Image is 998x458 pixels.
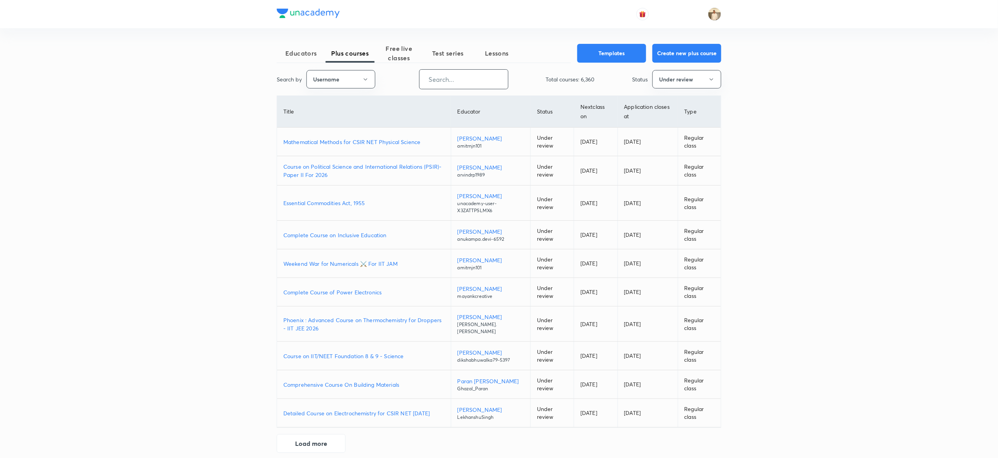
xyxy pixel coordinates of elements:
[652,44,721,63] button: Create new plus course
[420,69,508,89] input: Search...
[574,221,618,249] td: [DATE]
[708,7,721,21] img: Chandrakant Deshmukh
[531,370,574,399] td: Under review
[283,162,445,179] a: Course on Political Science and International Relations (PSIR)-Paper II For 2026
[277,9,340,18] img: Company Logo
[458,256,524,264] p: [PERSON_NAME]
[375,44,423,63] span: Free live classes
[458,357,524,364] p: dikshabhuwalka79-5397
[458,293,524,300] p: mayankcreative
[283,409,445,417] a: Detailed Course on Electrochemistry for CSIR NET [DATE]
[618,96,678,128] th: Application closes at
[678,249,721,278] td: Regular class
[283,316,445,332] a: Phoenix : Advanced Course on Thermochemistry for Droppers - IIT JEE 2026
[458,227,524,243] a: [PERSON_NAME]anukampa.devi-6592
[306,70,375,88] button: Username
[678,342,721,370] td: Regular class
[458,134,524,142] p: [PERSON_NAME]
[283,231,445,239] a: Complete Course on Inclusive Education
[277,434,346,453] button: Load more
[283,380,445,389] a: Comprehensive Course On Building Materials
[574,278,618,307] td: [DATE]
[678,156,721,186] td: Regular class
[458,377,524,392] a: Paran [PERSON_NAME]Ghazal_Paran
[458,227,524,236] p: [PERSON_NAME]
[458,348,524,364] a: [PERSON_NAME]dikshabhuwalka79-5397
[618,221,678,249] td: [DATE]
[472,49,521,58] span: Lessons
[277,49,326,58] span: Educators
[283,260,445,268] a: Weekend War for Numericals ⚔️ For IIT JAM
[283,352,445,360] a: Course on IIT/NEET Foundation 8 & 9 - Science
[458,256,524,271] a: [PERSON_NAME]amitrnjn101
[531,128,574,156] td: Under review
[458,414,524,421] p: LekhanshuSingh
[283,199,445,207] a: Essential Commodities Act, 1955
[618,156,678,186] td: [DATE]
[458,313,524,321] p: [PERSON_NAME]
[531,278,574,307] td: Under review
[678,370,721,399] td: Regular class
[574,370,618,399] td: [DATE]
[574,156,618,186] td: [DATE]
[546,75,594,83] p: Total courses: 6,360
[574,307,618,342] td: [DATE]
[458,406,524,421] a: [PERSON_NAME]LekhanshuSingh
[618,128,678,156] td: [DATE]
[458,134,524,150] a: [PERSON_NAME]amitrnjn101
[618,278,678,307] td: [DATE]
[618,307,678,342] td: [DATE]
[531,186,574,221] td: Under review
[531,307,574,342] td: Under review
[531,399,574,427] td: Under review
[458,192,524,214] a: [PERSON_NAME]unacademy-user-X3ZATTPSLMX6
[639,11,646,18] img: avatar
[574,96,618,128] th: Next class on
[531,96,574,128] th: Status
[678,278,721,307] td: Regular class
[458,163,524,171] p: [PERSON_NAME]
[678,128,721,156] td: Regular class
[277,96,451,128] th: Title
[283,138,445,146] a: Mathematical Methods for CSIR NET Physical Science
[458,313,524,335] a: [PERSON_NAME][PERSON_NAME].[PERSON_NAME]
[458,264,524,271] p: amitrnjn101
[531,249,574,278] td: Under review
[652,70,721,88] button: Under review
[326,49,375,58] span: Plus courses
[636,8,649,20] button: avatar
[458,200,524,214] p: unacademy-user-X3ZATTPSLMX6
[574,249,618,278] td: [DATE]
[678,221,721,249] td: Regular class
[632,75,648,83] p: Status
[423,49,472,58] span: Test series
[678,399,721,427] td: Regular class
[531,342,574,370] td: Under review
[458,171,524,179] p: arvindrp1989
[458,385,524,392] p: Ghazal_Paran
[618,342,678,370] td: [DATE]
[618,249,678,278] td: [DATE]
[531,221,574,249] td: Under review
[458,406,524,414] p: [PERSON_NAME]
[451,96,530,128] th: Educator
[678,186,721,221] td: Regular class
[618,399,678,427] td: [DATE]
[618,370,678,399] td: [DATE]
[277,9,340,20] a: Company Logo
[458,192,524,200] p: [PERSON_NAME]
[277,75,302,83] p: Search by
[283,288,445,296] p: Complete Course of Power Electronics
[574,186,618,221] td: [DATE]
[577,44,646,63] button: Templates
[458,163,524,179] a: [PERSON_NAME]arvindrp1989
[458,377,524,385] p: Paran [PERSON_NAME]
